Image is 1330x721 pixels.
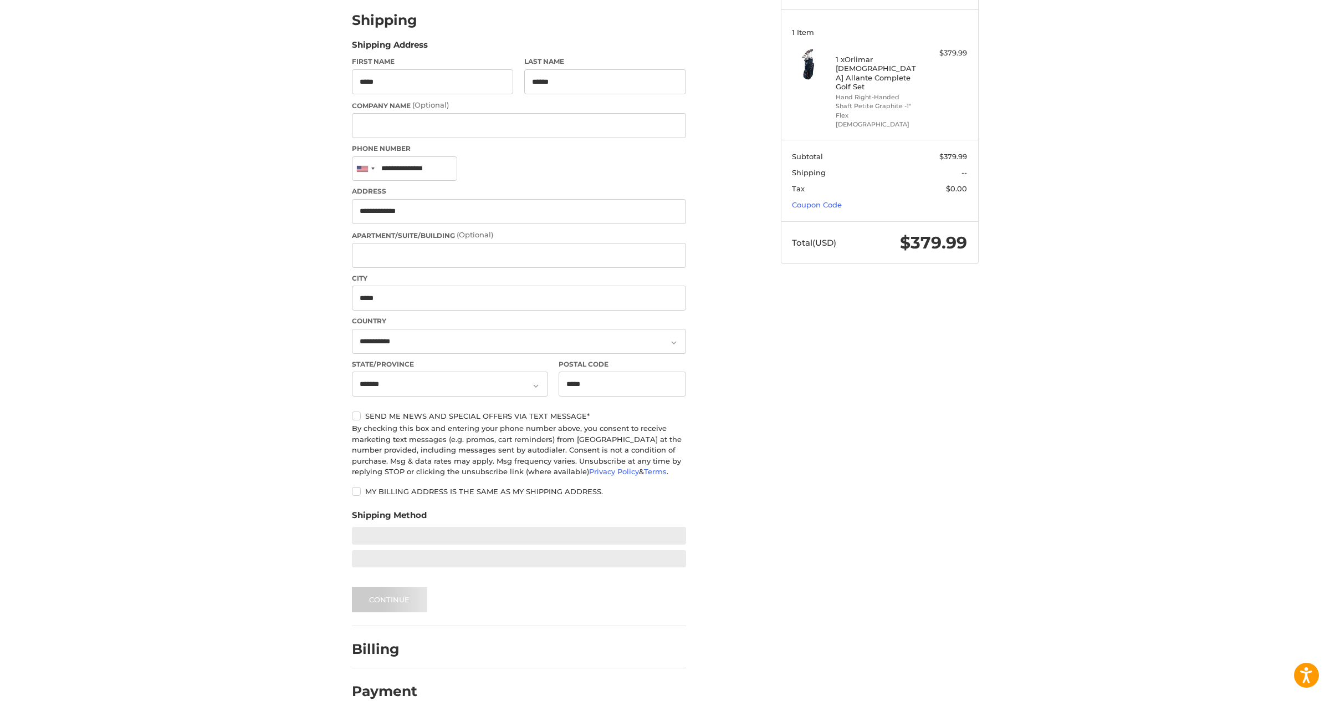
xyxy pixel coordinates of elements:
label: Company Name [352,100,686,111]
button: Continue [352,587,427,612]
h2: Billing [352,641,417,658]
small: (Optional) [457,230,493,239]
span: $379.99 [900,232,967,253]
a: Privacy Policy [589,467,639,476]
label: My billing address is the same as my shipping address. [352,487,686,496]
label: Apartment/Suite/Building [352,230,686,241]
label: Send me news and special offers via text message* [352,412,686,420]
span: Subtotal [792,152,823,161]
h3: 1 Item [792,28,967,37]
small: (Optional) [412,100,449,109]
label: First Name [352,57,514,67]
h2: Payment [352,683,417,700]
li: Shaft Petite Graphite -1" [836,101,920,111]
a: Terms [644,467,667,476]
label: Last Name [524,57,686,67]
a: Coupon Code [792,200,842,209]
label: State/Province [352,359,548,369]
label: Phone Number [352,144,686,154]
div: $379.99 [923,48,967,59]
span: $379.99 [939,152,967,161]
h2: Shipping [352,12,417,29]
span: Shipping [792,168,826,177]
span: Tax [792,184,805,193]
label: City [352,273,686,283]
div: By checking this box and entering your phone number above, you consent to receive marketing text ... [352,423,686,478]
span: -- [961,168,967,177]
li: Flex [DEMOGRAPHIC_DATA] [836,111,920,129]
span: Total (USD) [792,237,836,248]
legend: Shipping Method [352,509,427,527]
label: Postal Code [559,359,686,369]
label: Address [352,186,686,196]
div: United States: +1 [352,157,378,181]
iframe: Google Customer Reviews [1239,691,1330,721]
h4: 1 x Orlimar [DEMOGRAPHIC_DATA] Allante Complete Golf Set [836,55,920,91]
li: Hand Right-Handed [836,93,920,102]
span: $0.00 [946,184,967,193]
label: Country [352,316,686,326]
legend: Shipping Address [352,39,428,57]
